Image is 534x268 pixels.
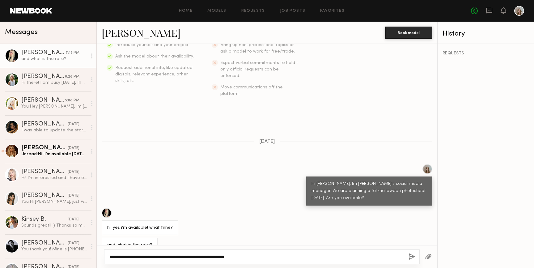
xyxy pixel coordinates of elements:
div: [PERSON_NAME] [21,50,66,56]
div: 6:28 PM [65,74,79,80]
span: Ask the model about their availability. [115,54,194,58]
span: Request additional info, like updated digitals, relevant experience, other skills, etc. [115,66,193,83]
div: hii yes i’m available! what time? [107,224,173,232]
div: You: Hi [PERSON_NAME], just wanted to check in. Also want to make adjustments on the potential da... [21,199,87,205]
div: 7:19 PM [66,50,79,56]
a: Book model [385,30,432,35]
span: Expect verbal commitments to hold - only official requests can be enforced. [220,61,299,78]
div: and what is the rate? [107,242,152,249]
a: Models [207,9,226,13]
div: Hi! I’m interested and I have open availability this weekend/[DATE]! [21,175,87,181]
div: Kinsey B. [21,216,68,223]
a: Requests [241,9,265,13]
div: [DATE] [68,145,79,151]
div: [PERSON_NAME] [21,169,68,175]
span: Messages [5,29,38,36]
div: [PERSON_NAME] [21,240,68,246]
div: [DATE] [68,217,79,223]
div: [PERSON_NAME] [21,193,68,199]
div: 5:08 PM [65,98,79,104]
a: Favorites [320,9,345,13]
span: Introduce yourself and your project. [115,43,189,47]
div: and what is the rate? [21,56,87,62]
div: [DATE] [68,121,79,127]
div: [DATE] [68,193,79,199]
a: Job Posts [280,9,306,13]
span: [DATE] [259,139,275,144]
div: [DATE] [68,169,79,175]
a: [PERSON_NAME] [102,26,180,39]
div: History [443,30,529,37]
div: Sounds great!! :) Thanks so much!! [21,223,87,228]
div: [PERSON_NAME] [21,145,68,151]
div: Unread: Hi! I’m available [DATE] and [DATE]! [21,151,87,157]
div: You: thank you! Mine is [PHONE_NUMBER] [21,246,87,252]
span: Move communications off the platform. [220,85,283,96]
div: [PERSON_NAME] [21,121,68,127]
div: [PERSON_NAME] [21,74,65,80]
div: Hi there! I am busy [DATE], I’ll be around [DATE] however! [21,80,87,86]
div: I was able to update the start and end time in my end! Thank you so soooo much for [DATE] girl! i... [21,127,87,133]
div: Hi [PERSON_NAME], Im [PERSON_NAME]'s social media manager. We are planning a fall/halloween photo... [311,181,427,202]
div: [PERSON_NAME] [21,97,65,104]
div: [DATE] [68,240,79,246]
button: Book model [385,27,432,39]
a: Home [179,9,193,13]
div: REQUESTS [443,51,529,56]
div: You: Hey [PERSON_NAME], Im [PERSON_NAME]'s social media manager. We are planning a fall/halloween... [21,104,87,109]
